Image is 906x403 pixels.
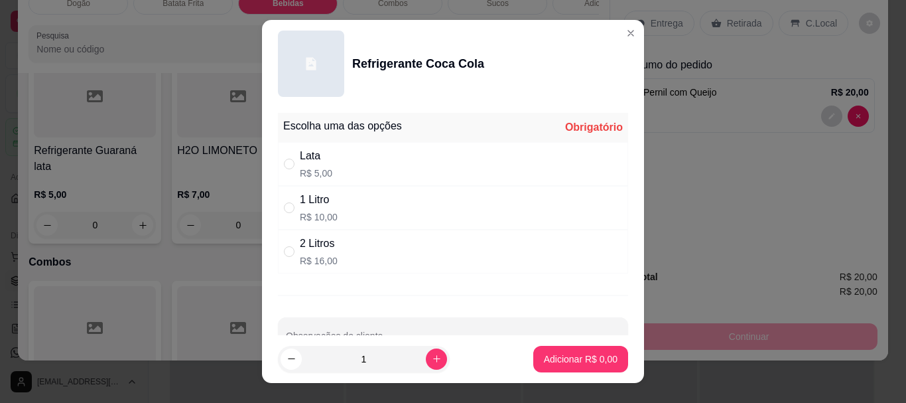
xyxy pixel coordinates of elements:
[286,335,620,348] input: Observações do cliente
[300,210,338,224] p: R$ 10,00
[283,118,402,134] div: Escolha uma das opções
[300,148,332,164] div: Lata
[300,254,338,268] p: R$ 16,00
[352,54,484,73] div: Refrigerante Coca Cola
[300,167,332,180] p: R$ 5,00
[620,23,641,44] button: Close
[533,346,628,372] button: Adicionar R$ 0,00
[565,120,623,135] div: Obrigatório
[300,192,338,208] div: 1 Litro
[426,349,447,370] button: increase-product-quantity
[281,349,302,370] button: decrease-product-quantity
[544,353,617,366] p: Adicionar R$ 0,00
[300,236,338,252] div: 2 Litros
